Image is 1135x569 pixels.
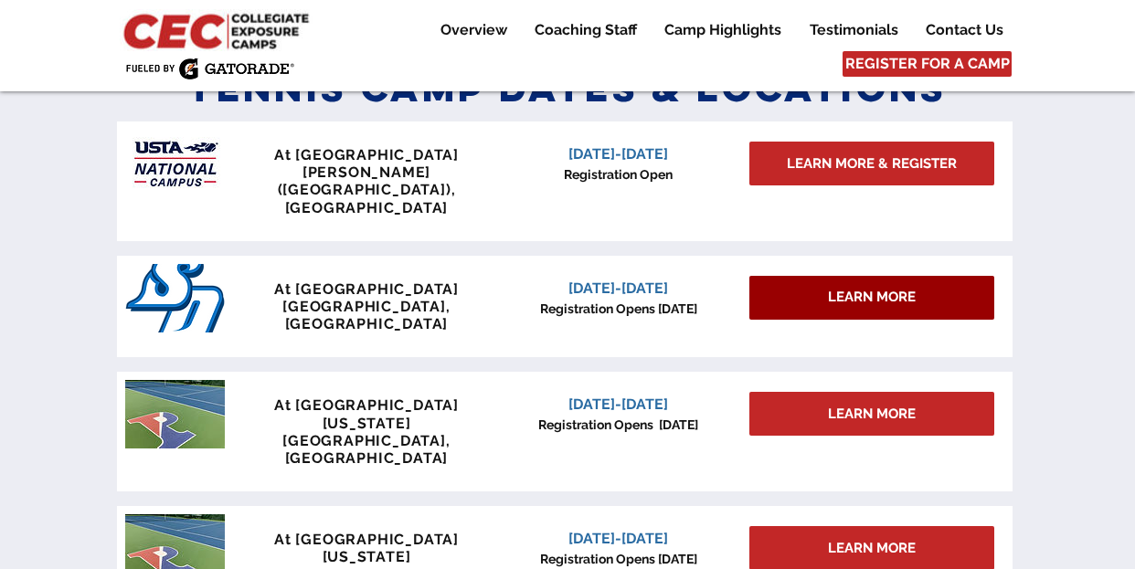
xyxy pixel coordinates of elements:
span: At [GEOGRAPHIC_DATA] [274,146,459,163]
a: Overview [427,19,520,41]
p: Contact Us [917,19,1013,41]
p: Testimonials [801,19,907,41]
span: [DATE]-[DATE] [568,395,668,413]
span: At [GEOGRAPHIC_DATA] [274,280,459,298]
span: [PERSON_NAME] ([GEOGRAPHIC_DATA]), [GEOGRAPHIC_DATA] [278,163,456,216]
a: LEARN MORE & REGISTER [749,142,994,185]
span: LEARN MORE [828,288,916,307]
img: penn tennis courts with logo.jpeg [125,380,225,448]
div: LEARN MORE [749,276,994,320]
span: At [GEOGRAPHIC_DATA][US_STATE] [274,396,459,431]
span: [DATE]-[DATE] [568,279,668,297]
span: Registration Opens [DATE] [540,301,697,316]
p: Coaching Staff [525,19,646,41]
a: Coaching Staff [521,19,650,41]
a: LEARN MORE [749,392,994,436]
span: Registration Open [564,167,673,182]
span: LEARN MORE [828,405,916,424]
img: USTA Campus image_edited.jpg [125,130,225,198]
p: Camp Highlights [655,19,790,41]
span: At [GEOGRAPHIC_DATA][US_STATE] [274,531,459,565]
p: Overview [431,19,516,41]
span: LEARN MORE & REGISTER [787,154,957,174]
a: Testimonials [796,19,911,41]
img: Fueled by Gatorade.png [125,58,294,79]
span: [DATE]-[DATE] [568,530,668,547]
a: Camp Highlights [651,19,795,41]
nav: Site [412,19,1016,41]
span: [DATE]-[DATE] [568,145,668,163]
span: REGISTER FOR A CAMP [845,54,1010,74]
a: REGISTER FOR A CAMP [843,51,1012,77]
a: Contact Us [912,19,1016,41]
span: Registration Opens [DATE] [538,417,698,432]
span: [GEOGRAPHIC_DATA], [GEOGRAPHIC_DATA] [282,432,450,467]
span: LEARN MORE [828,539,916,558]
span: Registration Opens [DATE] [540,552,697,566]
img: CEC Logo Primary_edited.jpg [120,9,317,51]
span: [GEOGRAPHIC_DATA], [GEOGRAPHIC_DATA] [282,298,450,332]
img: San_Diego_Toreros_logo.png [125,264,225,332]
